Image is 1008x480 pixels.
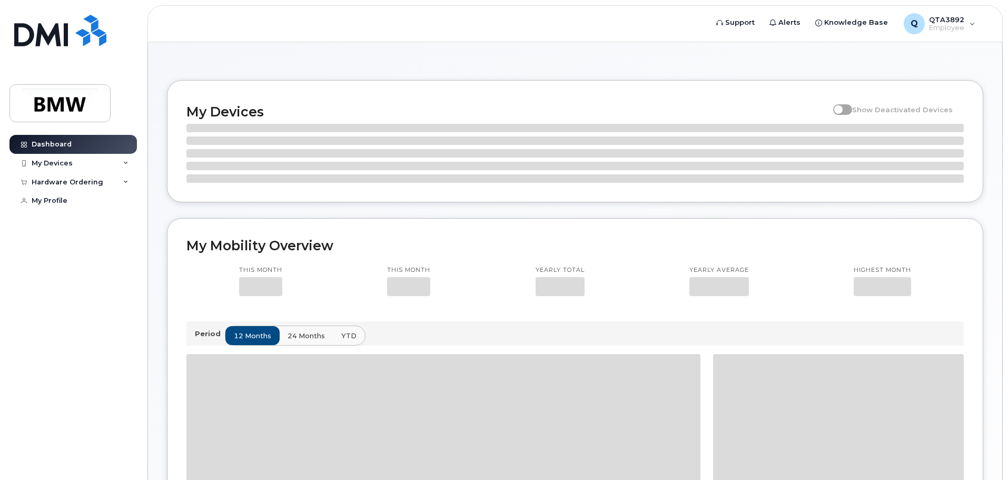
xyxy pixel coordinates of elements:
span: YTD [341,331,357,341]
p: This month [387,266,430,275]
p: Yearly average [689,266,749,275]
span: 24 months [288,331,325,341]
span: Show Deactivated Devices [852,105,953,114]
p: Period [195,329,225,339]
p: Highest month [854,266,911,275]
h2: My Devices [186,104,828,120]
p: Yearly total [536,266,585,275]
input: Show Deactivated Devices [833,100,842,108]
p: This month [239,266,282,275]
h2: My Mobility Overview [186,238,964,253]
